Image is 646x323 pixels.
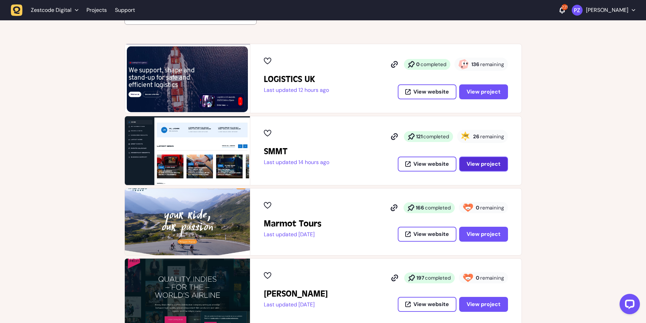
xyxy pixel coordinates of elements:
span: View project [467,161,501,167]
p: Last updated 14 hours ago [264,159,329,166]
button: View project [459,157,508,171]
strong: 121 [416,133,423,140]
button: View project [459,227,508,242]
span: completed [425,204,451,211]
strong: 0 [476,275,479,281]
strong: 26 [473,133,479,140]
button: View website [398,84,456,99]
strong: 136 [471,61,479,68]
p: [PERSON_NAME] [586,7,628,14]
span: completed [425,275,451,281]
span: View project [467,231,501,237]
img: SMMT [125,116,250,185]
strong: 0 [416,61,420,68]
span: View project [467,302,501,307]
span: View website [413,161,449,167]
h2: Penny Black [264,288,328,299]
button: [PERSON_NAME] [572,5,635,16]
button: Zestcode Digital [11,4,82,16]
button: View project [459,84,508,99]
a: Support [115,7,135,14]
span: remaining [480,204,504,211]
p: Last updated 12 hours ago [264,87,329,94]
iframe: LiveChat chat widget [614,291,643,320]
a: Projects [86,4,107,16]
button: View website [398,227,456,242]
p: Last updated [DATE] [264,231,321,238]
img: Marmot Tours [125,188,250,255]
span: View website [413,231,449,237]
img: LOGISTICS UK [125,44,250,113]
div: 221 [562,4,568,10]
span: remaining [480,133,504,140]
strong: 197 [416,275,424,281]
h2: SMMT [264,146,329,157]
button: View website [398,157,456,171]
img: Paris Zisis [572,5,583,16]
button: View website [398,297,456,312]
span: remaining [480,61,504,68]
span: completed [423,133,449,140]
button: View project [459,297,508,312]
span: View website [413,302,449,307]
strong: 166 [416,204,424,211]
h2: LOGISTICS UK [264,74,329,85]
span: View website [413,89,449,95]
p: Last updated [DATE] [264,301,328,308]
span: remaining [480,275,504,281]
span: Zestcode Digital [31,7,72,14]
h2: Marmot Tours [264,218,321,229]
span: View project [467,89,501,95]
strong: 0 [476,204,479,211]
span: completed [420,61,446,68]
